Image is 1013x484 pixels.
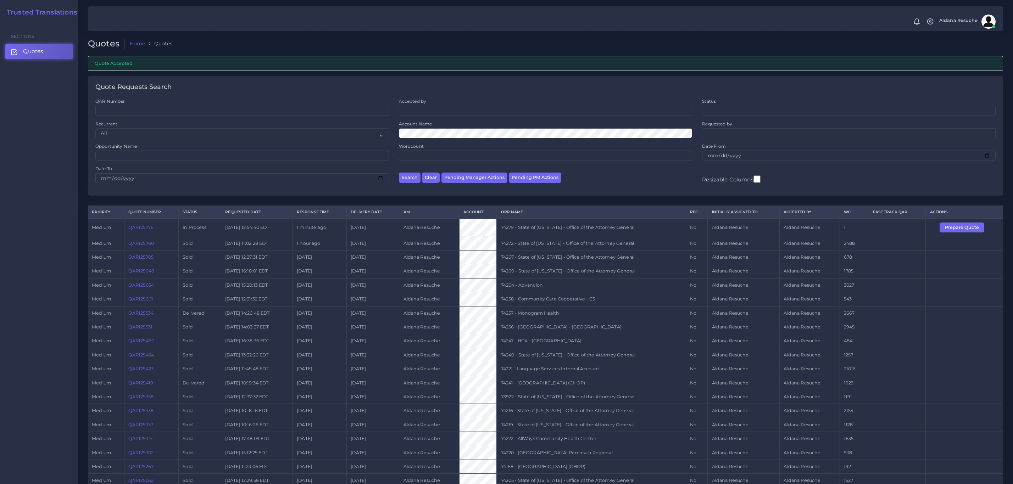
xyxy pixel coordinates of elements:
td: [DATE] [293,334,346,348]
td: [DATE] [347,362,399,376]
span: medium [92,436,111,441]
label: Account Name [399,121,432,127]
span: medium [92,296,111,302]
td: 74264 - Advancion [497,278,686,292]
td: 74241 - [GEOGRAPHIC_DATA] (CHOP) [497,376,686,390]
td: Aldana Resuche [399,292,459,306]
td: 543 [840,292,869,306]
td: No [686,432,708,446]
a: Trusted Translations [2,9,77,17]
img: avatar [981,15,996,29]
td: Aldana Resuche [780,306,840,320]
td: 74267 - State of [US_STATE] - Office of the Attorney General [497,250,686,264]
td: 192 [840,460,869,473]
td: Aldana Resuche [399,432,459,446]
span: medium [92,422,111,427]
span: medium [92,225,111,230]
td: [DATE] [347,278,399,292]
td: No [686,334,708,348]
td: 74247 - HCA - [GEOGRAPHIC_DATA] [497,334,686,348]
td: No [686,418,708,432]
a: QAR125531 [128,324,152,330]
td: [DATE] [347,460,399,473]
td: [DATE] 17:48:09 EDT [221,432,293,446]
label: Accepted by [399,98,427,104]
td: Aldana Resuche [399,250,459,264]
td: 1 minute ago [293,219,346,236]
td: 74222 - AllWays Community Health Center [497,432,686,446]
td: 1 [840,219,869,236]
td: No [686,404,708,418]
td: [DATE] [347,264,399,278]
button: Pending PM Actions [509,173,561,183]
th: AM [399,206,459,219]
td: [DATE] 16:18:01 EDT [221,264,293,278]
td: 74272 - State of [US_STATE] - Office of the Attorney General [497,236,686,250]
td: Aldana Resuche [708,376,780,390]
td: Aldana Resuche [399,334,459,348]
label: Date From [702,143,726,149]
td: Aldana Resuche [780,264,840,278]
td: Aldana Resuche [780,278,840,292]
td: Aldana Resuche [708,306,780,320]
a: QAR125534 [128,310,154,316]
td: [DATE] [293,460,346,473]
td: [DATE] 14:26:48 EDT [221,306,293,320]
td: Aldana Resuche [780,292,840,306]
td: Aldana Resuche [708,219,780,236]
label: Wordcount [399,143,424,149]
td: Sold [179,404,221,418]
td: [DATE] [347,250,399,264]
td: No [686,390,708,404]
td: [DATE] [347,446,399,460]
td: Sold [179,390,221,404]
span: medium [92,380,111,385]
td: [DATE] 10:19:34 EDT [221,376,293,390]
td: Aldana Resuche [399,446,459,460]
td: No [686,320,708,334]
td: Aldana Resuche [708,432,780,446]
span: medium [92,310,111,316]
td: No [686,292,708,306]
h4: Quote Requests Search [95,83,172,91]
td: [DATE] 10:18:16 EDT [221,404,293,418]
td: [DATE] [293,348,346,362]
td: Aldana Resuche [780,320,840,334]
td: Aldana Resuche [399,306,459,320]
a: QAR125052 [128,478,154,483]
a: QAR125423 [128,366,154,371]
button: Search [399,173,421,183]
td: 1785 [840,264,869,278]
td: Aldana Resuche [780,460,840,473]
td: Aldana Resuche [780,376,840,390]
td: [DATE] 11:23:06 EDT [221,460,293,473]
th: Requested Date [221,206,293,219]
span: medium [92,324,111,330]
th: REC [686,206,708,219]
a: Prepare Quote [940,225,989,230]
td: [DATE] 10:16:26 EDT [221,418,293,432]
td: Aldana Resuche [708,390,780,404]
a: QAR125419 [128,380,153,385]
th: Priority [88,206,124,219]
td: [DATE] [347,320,399,334]
td: Aldana Resuche [780,236,840,250]
li: Quotes [145,40,172,47]
td: [DATE] [293,362,346,376]
td: [DATE] 11:45:48 EDT [221,362,293,376]
td: Aldana Resuche [780,418,840,432]
td: No [686,236,708,250]
td: [DATE] [293,250,346,264]
td: No [686,250,708,264]
td: 2667 [840,306,869,320]
td: Aldana Resuche [399,264,459,278]
label: Recurrent [95,121,117,127]
td: Aldana Resuche [399,278,459,292]
label: Date To [95,165,112,171]
td: Aldana Resuche [708,278,780,292]
a: QAR125648 [128,268,154,274]
td: Aldana Resuche [399,348,459,362]
a: QAR125634 [128,282,154,288]
div: Quote Accepted [88,56,1003,71]
span: medium [92,408,111,413]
